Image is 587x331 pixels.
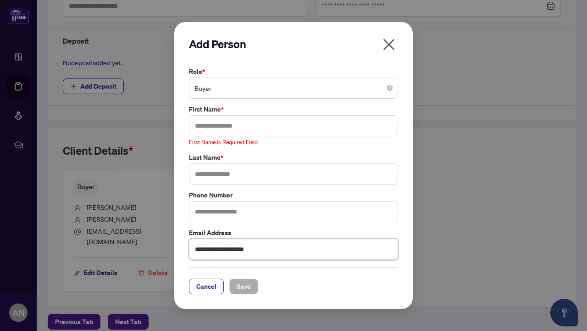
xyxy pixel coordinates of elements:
[382,37,396,52] span: close
[189,279,224,294] button: Cancel
[189,37,398,51] h2: Add Person
[189,152,398,163] label: Last Name
[189,67,398,77] label: Role
[194,79,393,97] span: Buyer
[189,139,258,146] span: First Name is Required Field
[189,190,398,200] label: Phone Number
[189,104,398,114] label: First Name
[229,279,258,294] button: Save
[387,85,393,91] span: close-circle
[196,279,216,294] span: Cancel
[189,228,398,238] label: Email Address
